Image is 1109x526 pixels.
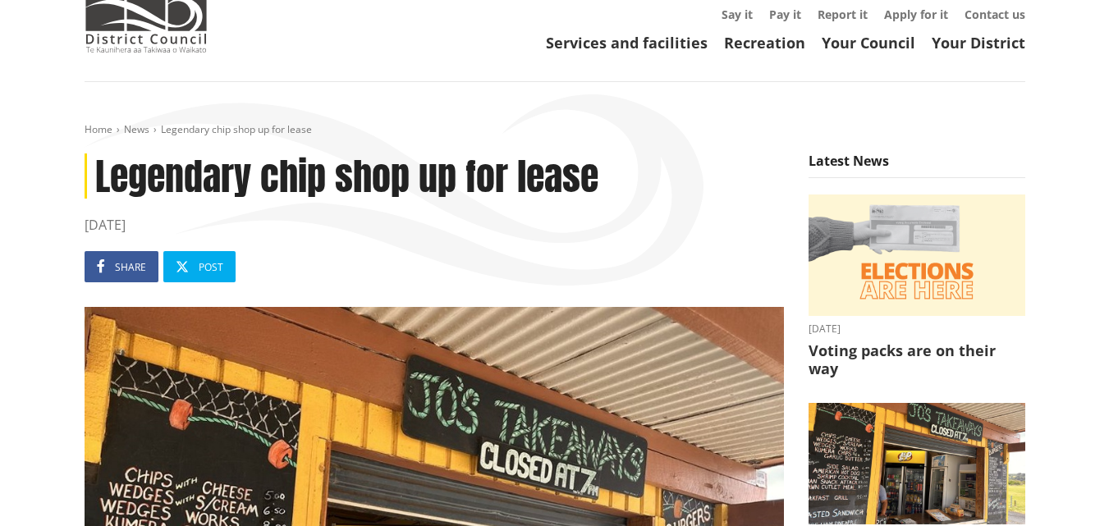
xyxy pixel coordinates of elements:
[932,33,1025,53] a: Your District
[85,251,158,282] a: Share
[85,215,784,235] time: [DATE]
[161,122,312,136] span: Legendary chip shop up for lease
[965,7,1025,22] a: Contact us
[809,194,1025,378] a: [DATE] Voting packs are on their way
[722,7,753,22] a: Say it
[124,122,149,136] a: News
[85,153,784,199] h1: Legendary chip shop up for lease
[809,194,1025,317] img: Elections are here
[163,251,236,282] a: Post
[809,403,1025,525] img: Jo's takeaways, Papahua Reserve, Raglan
[546,33,708,53] a: Services and facilities
[724,33,805,53] a: Recreation
[809,324,1025,334] time: [DATE]
[115,260,146,274] span: Share
[822,33,915,53] a: Your Council
[199,260,223,274] span: Post
[809,153,1025,178] h5: Latest News
[884,7,948,22] a: Apply for it
[85,122,112,136] a: Home
[818,7,868,22] a: Report it
[809,342,1025,377] h3: Voting packs are on their way
[1033,457,1093,516] iframe: Messenger Launcher
[769,7,801,22] a: Pay it
[85,123,1025,137] nav: breadcrumb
